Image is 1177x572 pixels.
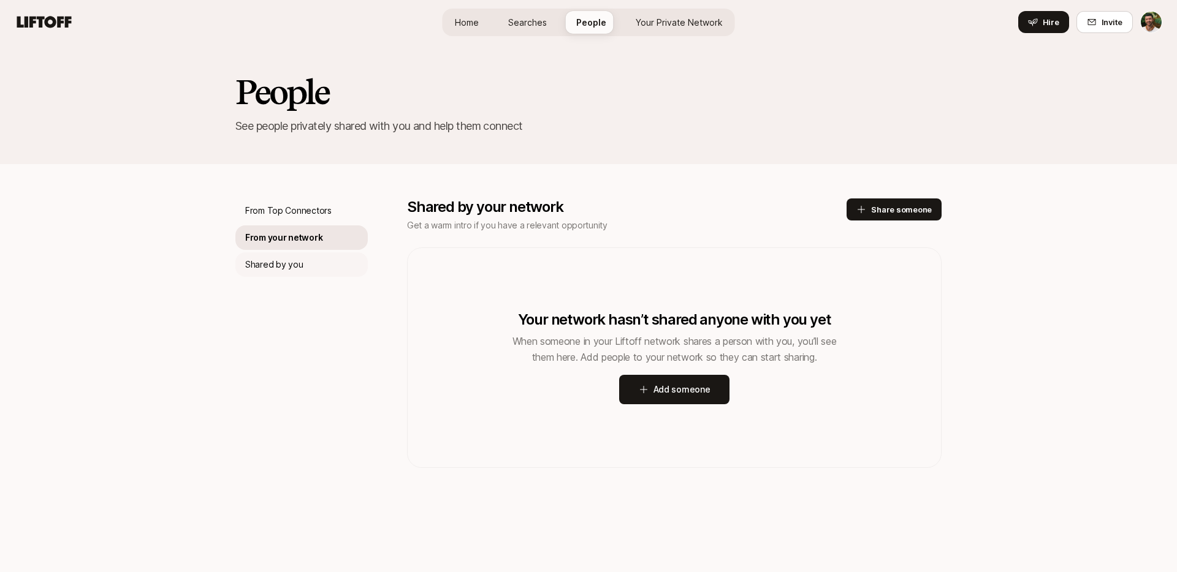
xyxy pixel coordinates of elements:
[576,16,606,29] span: People
[518,311,831,328] p: Your network hasn’t shared anyone with you yet
[245,230,322,245] p: From your network
[1076,11,1133,33] button: Invite
[1141,12,1162,32] img: Michael Rankin
[235,118,942,135] p: See people privately shared with you and help them connect
[619,375,730,404] button: Add someone
[508,16,547,29] span: Searches
[626,11,733,34] a: Your Private Network
[566,11,616,34] a: People
[1043,16,1059,28] span: Hire
[498,11,557,34] a: Searches
[503,333,846,365] p: When someone in your Liftoff network shares a person with you, you’ll see them here. Add people t...
[1018,11,1069,33] button: Hire
[1140,11,1162,33] button: Michael Rankin
[1102,16,1122,28] span: Invite
[407,218,847,233] p: Get a warm intro if you have a relevant opportunity
[445,11,489,34] a: Home
[407,198,847,216] p: Shared by your network
[847,198,942,220] button: Share someone
[235,73,942,110] h2: People
[245,257,303,272] p: Shared by you
[455,16,479,29] span: Home
[245,203,332,218] p: From Top Connectors
[636,16,723,29] span: Your Private Network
